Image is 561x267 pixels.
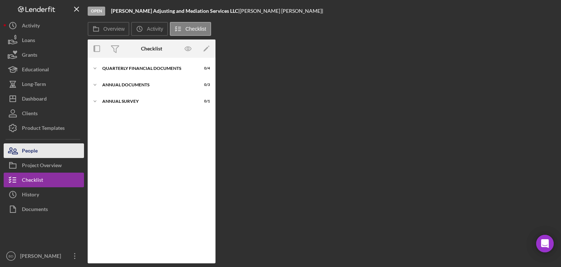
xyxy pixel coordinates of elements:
div: [PERSON_NAME] [PERSON_NAME] | [240,8,323,14]
div: Annual Documents [102,83,192,87]
button: People [4,143,84,158]
div: [PERSON_NAME] [18,249,66,265]
button: BD[PERSON_NAME] [4,249,84,263]
div: Annual Survey [102,99,192,104]
div: Open [88,7,105,16]
div: Project Overview [22,158,62,174]
button: History [4,187,84,202]
div: Checklist [22,173,43,189]
div: Documents [22,202,48,218]
div: Checklist [141,46,162,52]
div: Loans [22,33,35,49]
div: Long-Term [22,77,46,93]
button: Dashboard [4,91,84,106]
div: Clients [22,106,38,123]
button: Clients [4,106,84,121]
b: [PERSON_NAME] Adjusting and Mediation Services LLC [111,8,238,14]
div: 0 / 1 [197,99,210,104]
label: Overview [103,26,125,32]
label: Activity [147,26,163,32]
div: Product Templates [22,121,65,137]
div: | [111,8,240,14]
div: Open Intercom Messenger [536,235,554,252]
button: Overview [88,22,129,36]
button: Checklist [170,22,211,36]
div: Quarterly Financial Documents [102,66,192,71]
div: History [22,187,39,204]
div: Grants [22,48,37,64]
button: Checklist [4,173,84,187]
button: Documents [4,202,84,217]
button: Educational [4,62,84,77]
label: Checklist [186,26,206,32]
div: Dashboard [22,91,47,108]
div: Activity [22,18,40,35]
button: Activity [4,18,84,33]
button: Product Templates [4,121,84,135]
button: Activity [131,22,168,36]
div: 0 / 4 [197,66,210,71]
div: Educational [22,62,49,79]
button: Project Overview [4,158,84,173]
div: People [22,143,38,160]
button: Long-Term [4,77,84,91]
button: Loans [4,33,84,48]
div: 0 / 3 [197,83,210,87]
text: BD [8,254,13,258]
button: Grants [4,48,84,62]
